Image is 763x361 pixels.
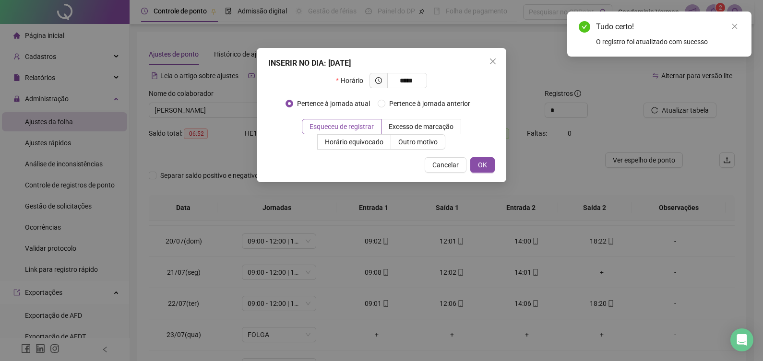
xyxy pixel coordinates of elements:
a: Close [729,21,740,32]
span: Pertence à jornada atual [293,98,374,109]
span: clock-circle [375,77,382,84]
div: Tudo certo! [596,21,740,33]
label: Horário [336,73,369,88]
div: INSERIR NO DIA : [DATE] [268,58,495,69]
span: close [731,23,738,30]
span: OK [478,160,487,170]
button: Cancelar [425,157,466,173]
span: Esqueceu de registrar [310,123,374,130]
span: close [489,58,497,65]
span: Cancelar [432,160,459,170]
button: Close [485,54,501,69]
div: O registro foi atualizado com sucesso [596,36,740,47]
span: Horário equivocado [325,138,383,146]
span: check-circle [579,21,590,33]
button: OK [470,157,495,173]
span: Pertence à jornada anterior [385,98,474,109]
div: Open Intercom Messenger [730,328,753,351]
span: Excesso de marcação [389,123,453,130]
span: Outro motivo [398,138,438,146]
